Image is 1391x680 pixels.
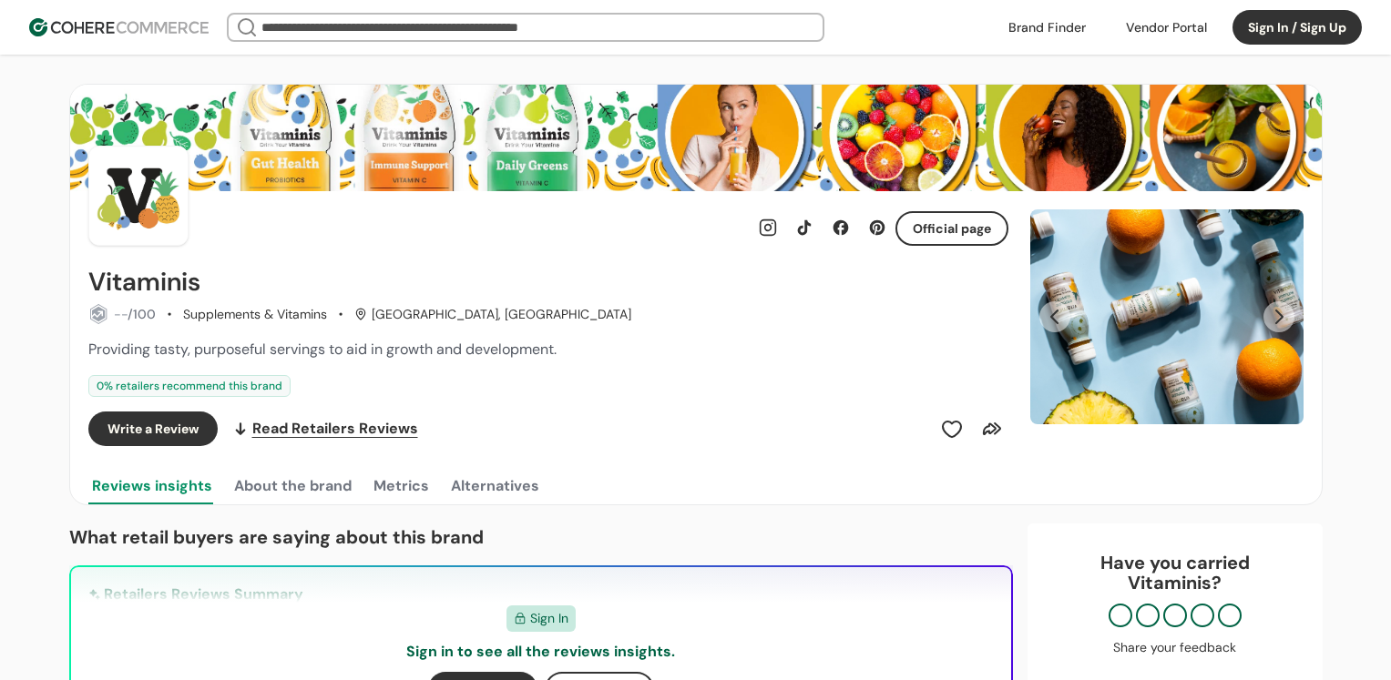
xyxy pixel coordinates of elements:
img: Slide 0 [1030,209,1304,424]
button: Official page [895,211,1008,246]
button: Metrics [370,468,433,504]
p: Sign in to see all the reviews insights. [406,641,675,663]
img: Cohere Logo [29,18,209,36]
button: Alternatives [447,468,543,504]
button: Write a Review [88,411,218,446]
button: About the brand [230,468,355,504]
h2: Vitaminis [88,268,200,297]
button: Next Slide [1263,301,1294,332]
span: Sign In [530,609,568,628]
a: Read Retailers Reviews [232,411,418,446]
div: 0 % retailers recommend this brand [88,375,291,397]
img: Brand cover image [70,85,1322,191]
span: -- [114,306,128,322]
button: Previous Slide [1039,301,1070,332]
span: Read Retailers Reviews [252,418,418,440]
button: Reviews insights [88,468,216,504]
p: What retail buyers are saying about this brand [69,523,1013,551]
div: Slide 1 [1030,209,1304,424]
div: Carousel [1030,209,1304,424]
img: Brand Photo [88,146,189,246]
button: Sign In / Sign Up [1232,10,1362,45]
span: /100 [128,306,156,322]
div: [GEOGRAPHIC_DATA], [GEOGRAPHIC_DATA] [354,305,631,324]
span: Providing tasty, purposeful servings to aid in growth and development. [88,340,557,359]
div: Have you carried [1046,553,1304,593]
p: Vitaminis ? [1046,573,1304,593]
div: Share your feedback [1046,638,1304,657]
div: Supplements & Vitamins [183,305,327,324]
